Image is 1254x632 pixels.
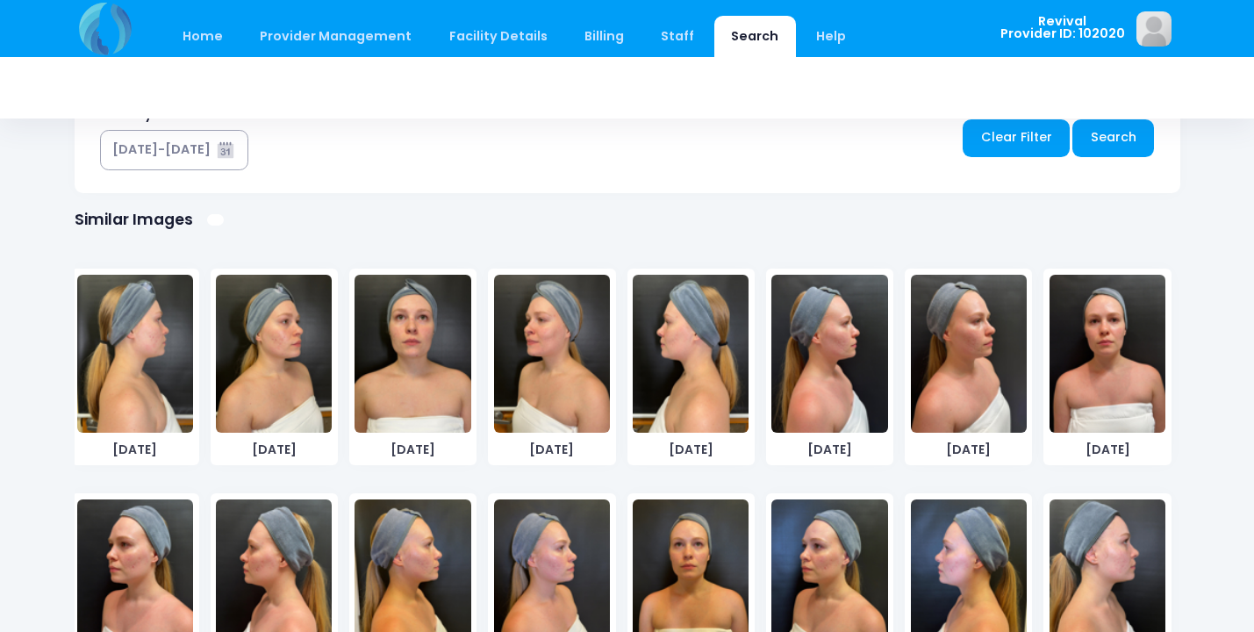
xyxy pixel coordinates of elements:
img: image [633,275,749,433]
span: [DATE] [1050,441,1165,459]
img: image [494,275,610,433]
span: [DATE] [494,441,610,459]
a: Home [166,16,240,57]
span: [DATE] [771,441,887,459]
a: Help [799,16,863,57]
a: Billing [567,16,641,57]
span: Revival Provider ID: 102020 [1000,15,1125,40]
span: [DATE] [911,441,1027,459]
a: Search [714,16,796,57]
a: Search [1072,119,1154,157]
a: Provider Management [243,16,429,57]
img: image [216,275,332,433]
a: Clear Filter [963,119,1070,157]
a: Staff [644,16,712,57]
img: image [1136,11,1172,47]
span: [DATE] [355,441,470,459]
img: image [355,275,470,433]
img: image [771,275,887,433]
a: Facility Details [432,16,564,57]
h1: Similar Images [75,211,193,229]
img: image [1050,275,1165,433]
span: [DATE] [77,441,193,459]
span: [DATE] [633,441,749,459]
span: [DATE] [216,441,332,459]
div: [DATE]-[DATE] [112,140,211,159]
img: image [77,275,193,433]
img: image [911,275,1027,433]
